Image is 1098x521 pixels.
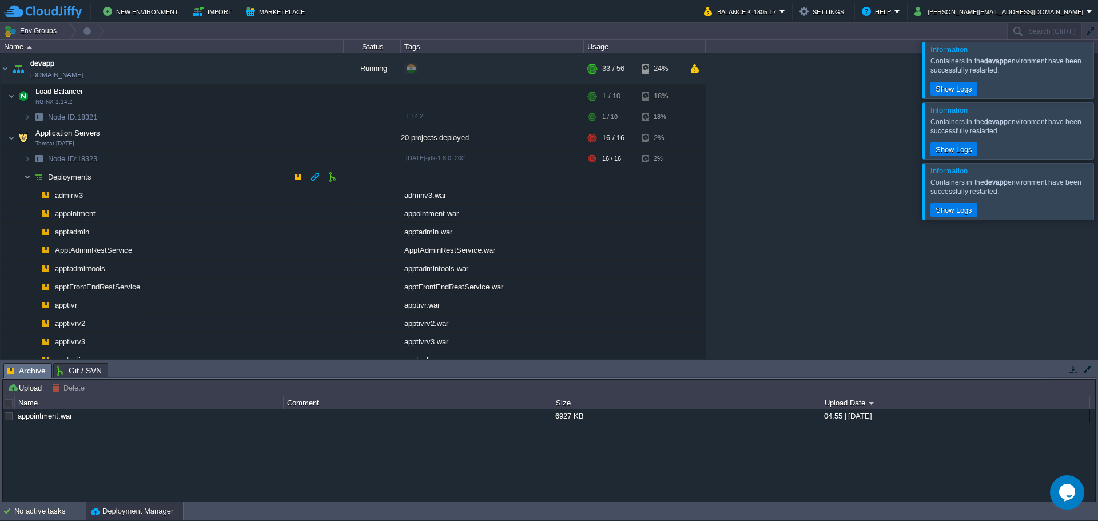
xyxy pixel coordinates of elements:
[193,5,236,18] button: Import
[930,45,968,54] span: Information
[642,85,679,108] div: 18%
[4,5,82,19] img: CloudJiffy
[401,205,584,222] div: appointment.war
[47,112,99,122] a: Node ID:18321
[932,205,976,215] button: Show Logs
[284,396,552,409] div: Comment
[7,364,46,378] span: Archive
[401,278,584,296] div: apptFrontEndRestService.war
[48,154,77,163] span: Node ID:
[401,296,584,314] div: apptivr.war
[553,396,821,409] div: Size
[54,282,142,292] a: apptFrontEndRestService
[31,205,38,222] img: AMDAwAAAACH5BAEAAAAALAAAAAABAAEAAAICRAEAOw==
[984,57,1008,65] b: devapp
[401,315,584,332] div: apptivrv2.war
[15,396,283,409] div: Name
[54,245,134,255] a: ApptAdminRestService
[642,126,679,149] div: 2%
[584,40,705,53] div: Usage
[1050,475,1087,510] iframe: chat widget
[930,57,1091,75] div: Containers in the environment have been successfully restarted.
[984,118,1008,126] b: devapp
[34,87,85,96] a: Load BalancerNGINX 1.14.2
[406,154,465,161] span: [DATE]-jdk-1.8.0_202
[54,264,107,273] span: apptadmintools
[932,144,976,154] button: Show Logs
[91,506,173,517] button: Deployment Manager
[799,5,848,18] button: Settings
[54,337,87,347] a: apptivrv3
[862,5,894,18] button: Help
[932,83,976,94] button: Show Logs
[38,223,54,241] img: AMDAwAAAACH5BAEAAAAALAAAAAABAAEAAAICRAEAOw==
[54,319,87,328] a: apptivrv2
[31,260,38,277] img: AMDAwAAAACH5BAEAAAAALAAAAAABAAEAAAICRAEAOw==
[30,58,54,69] a: devapp
[54,300,79,310] a: apptivr
[31,315,38,332] img: AMDAwAAAACH5BAEAAAAALAAAAAABAAEAAAICRAEAOw==
[8,126,15,149] img: AMDAwAAAACH5BAEAAAAALAAAAAABAAEAAAICRAEAOw==
[704,5,779,18] button: Balance ₹-1805.17
[38,296,54,314] img: AMDAwAAAACH5BAEAAAAALAAAAAABAAEAAAICRAEAOw==
[35,140,74,147] span: Tomcat [DATE]
[54,190,85,200] a: adminv3
[31,278,38,296] img: AMDAwAAAACH5BAEAAAAALAAAAAABAAEAAAICRAEAOw==
[24,168,31,186] img: AMDAwAAAACH5BAEAAAAALAAAAAABAAEAAAICRAEAOw==
[38,278,54,296] img: AMDAwAAAACH5BAEAAAAALAAAAAABAAEAAAICRAEAOw==
[401,126,584,149] div: 20 projects deployed
[401,351,584,369] div: apptonline.war
[7,383,45,393] button: Upload
[54,227,91,237] a: apptadmin
[10,53,26,84] img: AMDAwAAAACH5BAEAAAAALAAAAAABAAEAAAICRAEAOw==
[24,108,31,126] img: AMDAwAAAACH5BAEAAAAALAAAAAABAAEAAAICRAEAOw==
[47,112,99,122] span: 18321
[103,5,182,18] button: New Environment
[602,53,624,84] div: 33 / 56
[38,241,54,259] img: AMDAwAAAACH5BAEAAAAALAAAAAABAAEAAAICRAEAOw==
[38,351,54,369] img: AMDAwAAAACH5BAEAAAAALAAAAAABAAEAAAICRAEAOw==
[47,172,93,182] span: Deployments
[930,117,1091,136] div: Containers in the environment have been successfully restarted.
[984,178,1008,186] b: devapp
[642,108,679,126] div: 18%
[27,46,32,49] img: AMDAwAAAACH5BAEAAAAALAAAAAABAAEAAAICRAEAOw==
[15,85,31,108] img: AMDAwAAAACH5BAEAAAAALAAAAAABAAEAAAICRAEAOw==
[642,53,679,84] div: 24%
[642,150,679,168] div: 2%
[401,241,584,259] div: ApptAdminRestService.war
[930,178,1091,196] div: Containers in the environment have been successfully restarted.
[18,412,72,420] a: appointment.war
[31,168,47,186] img: AMDAwAAAACH5BAEAAAAALAAAAAABAAEAAAICRAEAOw==
[31,351,38,369] img: AMDAwAAAACH5BAEAAAAALAAAAAABAAEAAAICRAEAOw==
[1,53,10,84] img: AMDAwAAAACH5BAEAAAAALAAAAAABAAEAAAICRAEAOw==
[38,205,54,222] img: AMDAwAAAACH5BAEAAAAALAAAAAABAAEAAAICRAEAOw==
[930,166,968,175] span: Information
[54,209,97,218] span: appointment
[34,129,102,137] a: Application ServersTomcat [DATE]
[47,154,99,164] a: Node ID:18323
[30,69,83,81] a: [DOMAIN_NAME]
[401,223,584,241] div: apptadmin.war
[38,186,54,204] img: AMDAwAAAACH5BAEAAAAALAAAAAABAAEAAAICRAEAOw==
[1,40,343,53] div: Name
[401,40,583,53] div: Tags
[38,333,54,351] img: AMDAwAAAACH5BAEAAAAALAAAAAABAAEAAAICRAEAOw==
[54,355,90,365] a: apptonline
[31,150,47,168] img: AMDAwAAAACH5BAEAAAAALAAAAAABAAEAAAICRAEAOw==
[930,106,968,114] span: Information
[552,409,820,423] div: 6927 KB
[4,23,61,39] button: Env Groups
[401,333,584,351] div: apptivrv3.war
[38,260,54,277] img: AMDAwAAAACH5BAEAAAAALAAAAAABAAEAAAICRAEAOw==
[602,126,624,149] div: 16 / 16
